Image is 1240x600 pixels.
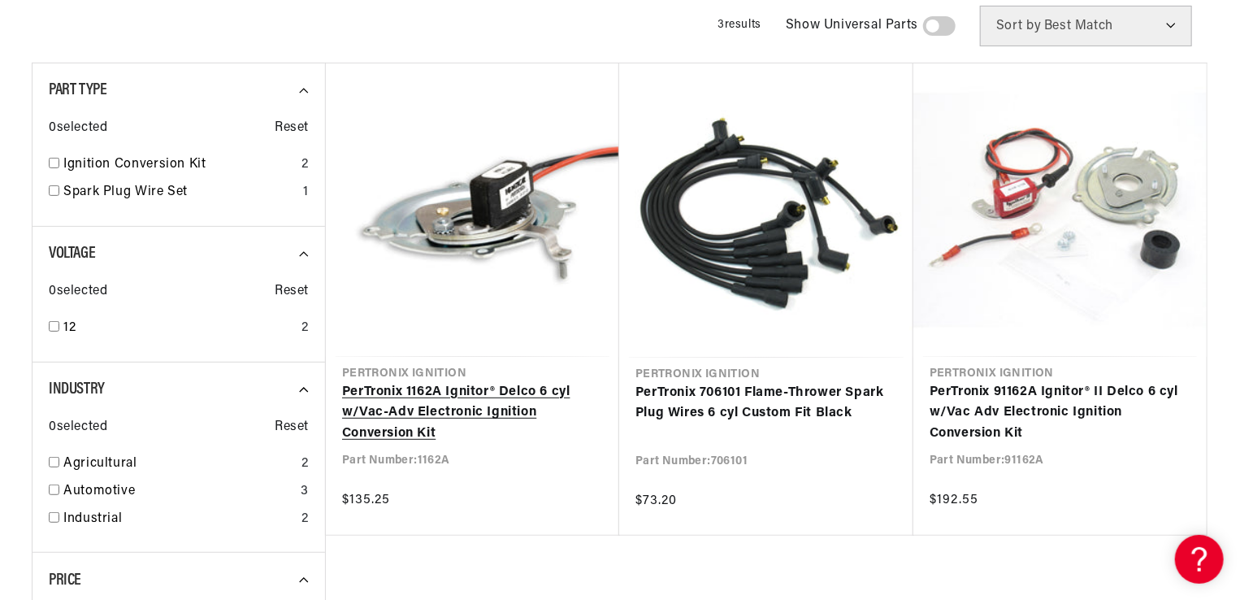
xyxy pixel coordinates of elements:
span: Sort by [996,20,1041,33]
span: Reset [275,281,309,302]
select: Sort by [980,6,1192,46]
span: 0 selected [49,417,107,438]
div: 1 [303,182,309,203]
a: Ignition Conversion Kit [63,154,295,176]
div: 3 [301,481,309,502]
span: Price [49,572,81,589]
span: Industry [49,381,105,398]
a: Industrial [63,509,295,530]
span: 3 results [718,19,761,31]
span: Part Type [49,82,106,98]
span: Show Universal Parts [786,15,918,37]
a: Automotive [63,481,294,502]
span: Reset [275,118,309,139]
a: Agricultural [63,454,295,475]
div: 2 [301,154,309,176]
a: PerTronix 91162A Ignitor® II Delco 6 cyl w/Vac Adv Electronic Ignition Conversion Kit [930,382,1190,445]
div: 2 [301,509,309,530]
div: 2 [301,318,309,339]
span: Voltage [49,246,95,262]
span: Reset [275,417,309,438]
a: PerTronix 706101 Flame-Thrower Spark Plug Wires 6 cyl Custom Fit Black [635,383,897,424]
span: 0 selected [49,281,107,302]
span: 0 selected [49,118,107,139]
a: 12 [63,318,295,339]
a: Spark Plug Wire Set [63,182,297,203]
a: PerTronix 1162A Ignitor® Delco 6 cyl w/Vac-Adv Electronic Ignition Conversion Kit [342,382,603,445]
div: 2 [301,454,309,475]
